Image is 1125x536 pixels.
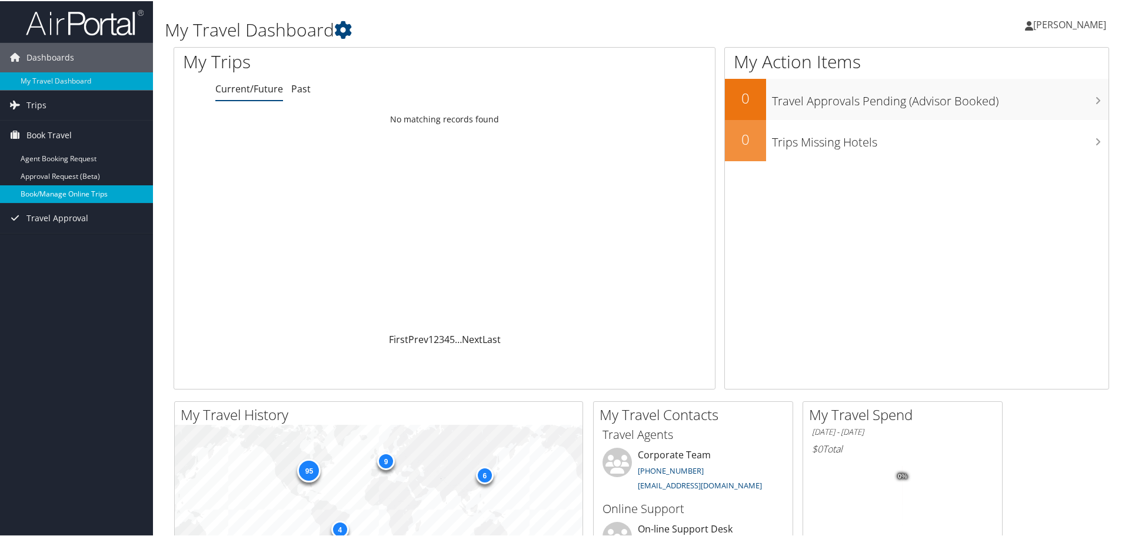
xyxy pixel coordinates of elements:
[444,332,450,345] a: 4
[812,441,993,454] h6: Total
[638,464,704,475] a: [PHONE_NUMBER]
[597,447,790,495] li: Corporate Team
[482,332,501,345] a: Last
[772,86,1109,108] h3: Travel Approvals Pending (Advisor Booked)
[725,87,766,107] h2: 0
[215,81,283,94] a: Current/Future
[26,202,88,232] span: Travel Approval
[165,16,800,41] h1: My Travel Dashboard
[26,8,144,35] img: airportal-logo.png
[772,127,1109,149] h3: Trips Missing Hotels
[1025,6,1118,41] a: [PERSON_NAME]
[434,332,439,345] a: 2
[450,332,455,345] a: 5
[725,128,766,148] h2: 0
[174,108,715,129] td: No matching records found
[408,332,428,345] a: Prev
[377,451,395,468] div: 9
[725,48,1109,73] h1: My Action Items
[725,119,1109,160] a: 0Trips Missing Hotels
[812,441,823,454] span: $0
[26,119,72,149] span: Book Travel
[462,332,482,345] a: Next
[26,89,46,119] span: Trips
[600,404,793,424] h2: My Travel Contacts
[428,332,434,345] a: 1
[898,472,907,479] tspan: 0%
[439,332,444,345] a: 3
[291,81,311,94] a: Past
[603,425,784,442] h3: Travel Agents
[297,457,321,481] div: 95
[1033,17,1106,30] span: [PERSON_NAME]
[389,332,408,345] a: First
[26,42,74,71] span: Dashboards
[812,425,993,437] h6: [DATE] - [DATE]
[809,404,1002,424] h2: My Travel Spend
[181,404,583,424] h2: My Travel History
[455,332,462,345] span: …
[603,500,784,516] h3: Online Support
[725,78,1109,119] a: 0Travel Approvals Pending (Advisor Booked)
[183,48,481,73] h1: My Trips
[638,479,762,490] a: [EMAIL_ADDRESS][DOMAIN_NAME]
[475,465,493,483] div: 6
